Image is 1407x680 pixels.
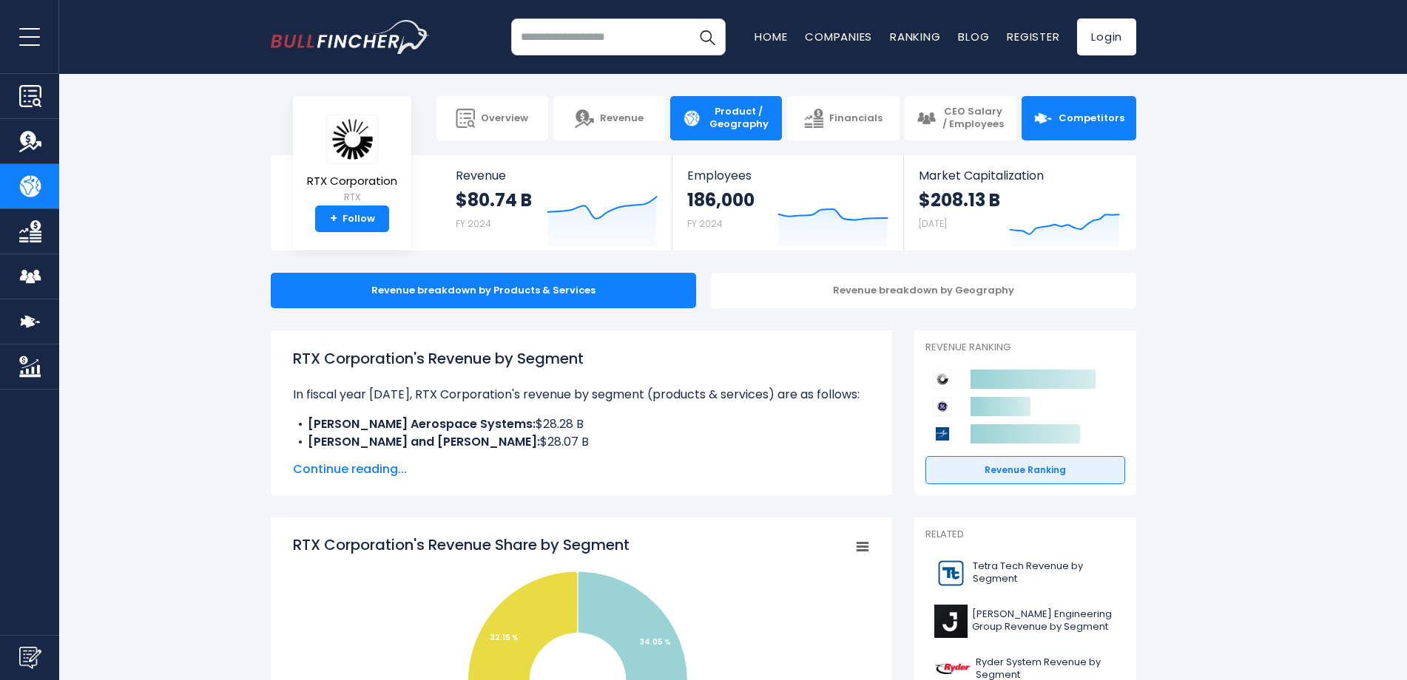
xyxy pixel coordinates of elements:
a: Financials [787,96,899,140]
span: Revenue [456,169,658,183]
a: Employees 186,000 FY 2024 [672,155,902,251]
h1: RTX Corporation's Revenue by Segment [293,347,870,370]
strong: 186,000 [687,188,755,211]
strong: $208.13 B [919,188,1000,211]
div: Revenue breakdown by Geography [711,273,1136,308]
li: $28.07 B [293,433,870,451]
a: Tetra Tech Revenue by Segment [925,553,1125,594]
a: CEO Salary / Employees [905,96,1016,140]
a: Home [755,29,787,44]
span: Competitors [1059,112,1124,125]
b: [PERSON_NAME] Aerospace Systems: [308,415,536,432]
img: bullfincher logo [271,20,430,54]
p: Revenue Ranking [925,341,1125,354]
a: Overview [436,96,548,140]
img: Lockheed Martin Corporation competitors logo [933,424,952,443]
tspan: 32.16 % [490,632,519,643]
span: Continue reading... [293,460,870,478]
a: [PERSON_NAME] Engineering Group Revenue by Segment [925,601,1125,642]
p: Related [925,528,1125,541]
small: FY 2024 [456,217,491,230]
img: RTX Corporation competitors logo [933,370,952,389]
small: FY 2024 [687,217,723,230]
img: J logo [934,605,968,638]
small: RTX [307,191,397,204]
p: In fiscal year [DATE], RTX Corporation's revenue by segment (products & services) are as follows: [293,386,870,404]
img: TTEK logo [934,557,968,590]
a: Product / Geography [670,96,782,140]
a: Revenue $80.74 B FY 2024 [441,155,672,251]
a: Revenue Ranking [925,456,1125,484]
b: [PERSON_NAME] and [PERSON_NAME]: [308,433,540,450]
a: Competitors [1022,96,1136,140]
div: Revenue breakdown by Products & Services [271,273,696,308]
span: Financials [829,112,883,125]
tspan: 34.05 % [640,636,671,647]
span: [PERSON_NAME] Engineering Group Revenue by Segment [972,608,1116,633]
strong: + [330,212,337,225]
a: Companies [805,29,872,44]
span: Product / Geography [707,106,770,131]
img: GE Aerospace competitors logo [933,397,952,416]
a: Market Capitalization $208.13 B [DATE] [904,155,1135,251]
span: Employees [687,169,888,183]
a: Go to homepage [271,20,430,54]
small: [DATE] [919,217,947,230]
span: CEO Salary / Employees [942,106,1005,131]
li: $28.28 B [293,415,870,433]
a: Blog [958,29,989,44]
span: Revenue [600,112,644,125]
span: RTX Corporation [307,175,397,188]
a: +Follow [315,205,389,232]
span: Overview [481,112,528,125]
a: Ranking [890,29,940,44]
button: Search [689,18,726,55]
tspan: RTX Corporation's Revenue Share by Segment [293,534,630,555]
a: Login [1077,18,1136,55]
span: Tetra Tech Revenue by Segment [973,560,1116,585]
a: Register [1007,29,1059,44]
a: Revenue [553,96,665,140]
a: RTX Corporation RTX [306,114,398,206]
span: Market Capitalization [919,169,1120,183]
strong: $80.74 B [456,188,532,211]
